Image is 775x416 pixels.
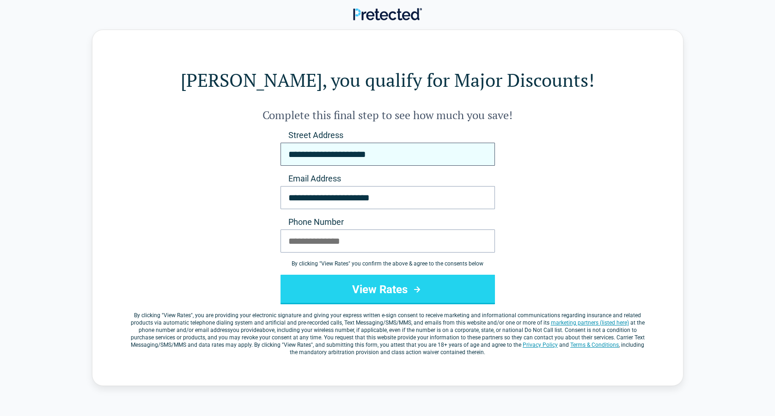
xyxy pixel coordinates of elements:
[551,320,629,326] a: marketing partners (listed here)
[129,67,646,93] h1: [PERSON_NAME], you qualify for Major Discounts!
[281,217,495,228] label: Phone Number
[570,342,619,348] a: Terms & Conditions
[523,342,558,348] a: Privacy Policy
[164,312,191,319] span: View Rates
[281,260,495,267] div: By clicking " View Rates " you confirm the above & agree to the consents below
[281,275,495,304] button: View Rates
[129,108,646,122] h2: Complete this final step to see how much you save!
[281,173,495,184] label: Email Address
[129,312,646,356] label: By clicking " ", you are providing your electronic signature and giving your express written e-si...
[281,130,495,141] label: Street Address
